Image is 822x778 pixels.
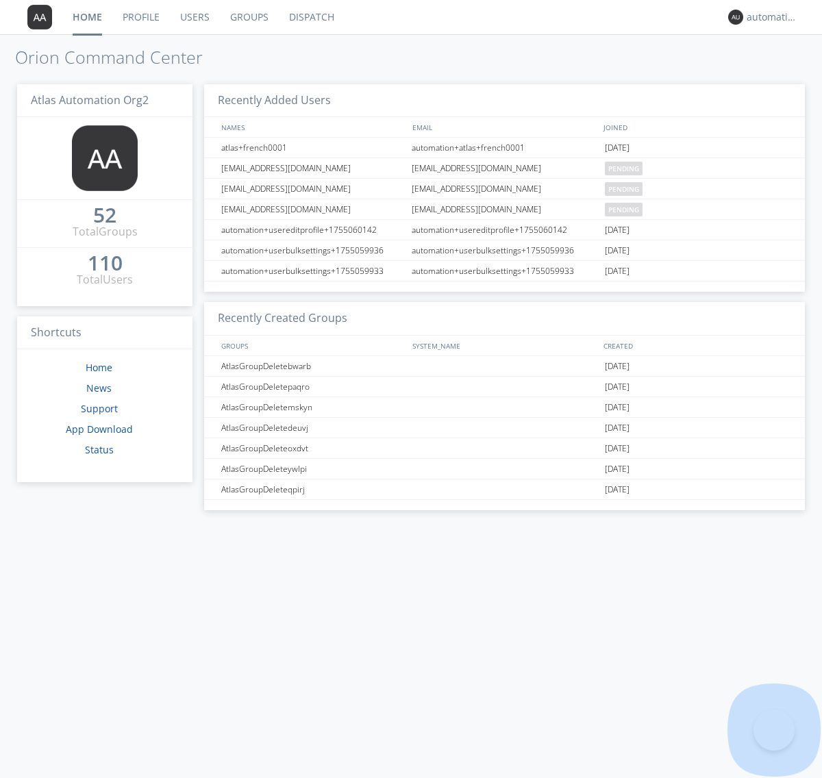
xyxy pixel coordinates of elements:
span: [DATE] [605,397,630,418]
div: AtlasGroupDeletedeuvj [218,418,408,438]
a: AtlasGroupDeletemskyn[DATE] [204,397,805,418]
iframe: Toggle Customer Support [754,710,795,751]
a: 52 [93,208,116,224]
div: AtlasGroupDeleteywlpi [218,459,408,479]
div: AtlasGroupDeleteoxdvt [218,438,408,458]
span: [DATE] [605,220,630,240]
div: AtlasGroupDeletemskyn [218,397,408,417]
div: automation+usereditprofile+1755060142 [408,220,601,240]
div: [EMAIL_ADDRESS][DOMAIN_NAME] [408,199,601,219]
a: atlas+french0001automation+atlas+french0001[DATE] [204,138,805,158]
div: 52 [93,208,116,222]
div: GROUPS [218,336,406,355]
a: 110 [88,256,123,272]
div: Total Groups [73,224,138,240]
img: 373638.png [72,125,138,191]
div: automation+atlas0003+org2 [747,10,798,24]
span: [DATE] [605,356,630,377]
span: [DATE] [605,377,630,397]
a: App Download [66,423,133,436]
div: automation+usereditprofile+1755060142 [218,220,408,240]
a: Home [86,361,112,374]
a: [EMAIL_ADDRESS][DOMAIN_NAME][EMAIL_ADDRESS][DOMAIN_NAME]pending [204,179,805,199]
div: automation+atlas+french0001 [408,138,601,158]
a: AtlasGroupDeletepaqro[DATE] [204,377,805,397]
span: [DATE] [605,438,630,459]
h3: Recently Added Users [204,84,805,118]
div: AtlasGroupDeletebwarb [218,356,408,376]
img: 373638.png [728,10,743,25]
div: atlas+french0001 [218,138,408,158]
a: AtlasGroupDeleteoxdvt[DATE] [204,438,805,459]
img: 373638.png [27,5,52,29]
span: [DATE] [605,261,630,281]
div: AtlasGroupDeletepaqro [218,377,408,397]
div: automation+userbulksettings+1755059933 [218,261,408,281]
span: [DATE] [605,240,630,261]
a: AtlasGroupDeleteywlpi[DATE] [204,459,805,479]
a: [EMAIL_ADDRESS][DOMAIN_NAME][EMAIL_ADDRESS][DOMAIN_NAME]pending [204,199,805,220]
div: AtlasGroupDeleteqpirj [218,479,408,499]
span: [DATE] [605,459,630,479]
a: Support [81,402,118,415]
h3: Shortcuts [17,316,192,350]
div: [EMAIL_ADDRESS][DOMAIN_NAME] [408,158,601,178]
a: [EMAIL_ADDRESS][DOMAIN_NAME][EMAIL_ADDRESS][DOMAIN_NAME]pending [204,158,805,179]
div: [EMAIL_ADDRESS][DOMAIN_NAME] [218,179,408,199]
div: [EMAIL_ADDRESS][DOMAIN_NAME] [218,158,408,178]
span: pending [605,182,643,196]
a: Status [85,443,114,456]
span: pending [605,203,643,216]
span: [DATE] [605,138,630,158]
a: automation+usereditprofile+1755060142automation+usereditprofile+1755060142[DATE] [204,220,805,240]
div: automation+userbulksettings+1755059936 [408,240,601,260]
div: CREATED [600,336,792,355]
a: automation+userbulksettings+1755059936automation+userbulksettings+1755059936[DATE] [204,240,805,261]
div: 110 [88,256,123,270]
a: AtlasGroupDeletebwarb[DATE] [204,356,805,377]
span: Atlas Automation Org2 [31,92,149,108]
div: NAMES [218,117,406,137]
div: EMAIL [409,117,600,137]
a: automation+userbulksettings+1755059933automation+userbulksettings+1755059933[DATE] [204,261,805,281]
div: JOINED [600,117,792,137]
div: Total Users [77,272,133,288]
span: pending [605,162,643,175]
div: SYSTEM_NAME [409,336,600,355]
div: [EMAIL_ADDRESS][DOMAIN_NAME] [218,199,408,219]
h3: Recently Created Groups [204,302,805,336]
span: [DATE] [605,418,630,438]
a: AtlasGroupDeletedeuvj[DATE] [204,418,805,438]
a: News [86,381,112,394]
div: [EMAIL_ADDRESS][DOMAIN_NAME] [408,179,601,199]
a: AtlasGroupDeleteqpirj[DATE] [204,479,805,500]
div: automation+userbulksettings+1755059933 [408,261,601,281]
div: automation+userbulksettings+1755059936 [218,240,408,260]
span: [DATE] [605,479,630,500]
